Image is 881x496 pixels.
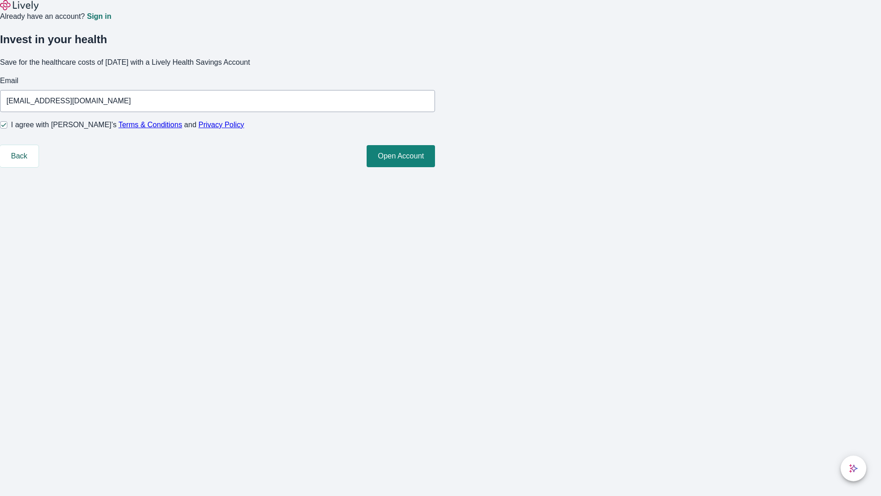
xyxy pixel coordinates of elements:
svg: Lively AI Assistant [849,464,858,473]
a: Privacy Policy [199,121,245,129]
a: Sign in [87,13,111,20]
button: chat [841,456,866,481]
span: I agree with [PERSON_NAME]’s and [11,119,244,130]
a: Terms & Conditions [118,121,182,129]
button: Open Account [367,145,435,167]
